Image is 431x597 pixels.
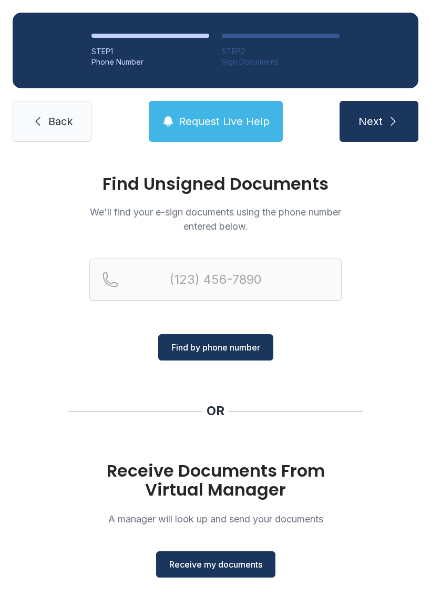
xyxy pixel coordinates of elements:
[222,57,340,67] div: Sign Documents
[91,57,209,67] div: Phone Number
[89,176,342,192] h1: Find Unsigned Documents
[169,558,262,571] span: Receive my documents
[48,114,73,129] span: Back
[171,341,260,354] span: Find by phone number
[89,461,342,499] h1: Receive Documents From Virtual Manager
[91,46,209,57] div: STEP 1
[179,114,270,129] span: Request Live Help
[358,114,383,129] span: Next
[222,46,340,57] div: STEP 2
[207,403,224,419] div: OR
[89,512,342,526] p: A manager will look up and send your documents
[89,205,342,233] p: We'll find your e-sign documents using the phone number entered below.
[89,259,342,301] input: Reservation phone number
